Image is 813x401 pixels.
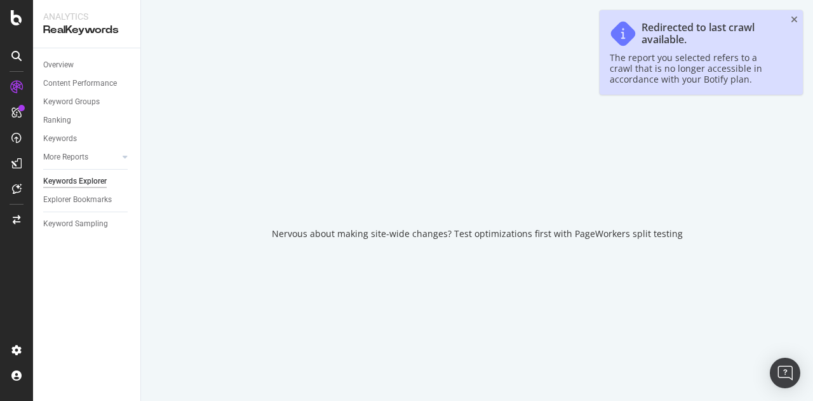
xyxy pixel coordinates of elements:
div: close toast [791,15,798,24]
div: Nervous about making site-wide changes? Test optimizations first with PageWorkers split testing [272,228,683,240]
a: Overview [43,58,131,72]
div: Keyword Sampling [43,217,108,231]
div: Explorer Bookmarks [43,193,112,207]
div: Redirected to last crawl available. [642,22,780,46]
div: Keywords [43,132,77,146]
a: Ranking [43,114,131,127]
div: Keywords Explorer [43,175,107,188]
div: Ranking [43,114,71,127]
a: More Reports [43,151,119,164]
div: animation [431,161,523,207]
div: The report you selected refers to a crawl that is no longer accessible in accordance with your Bo... [610,52,780,85]
a: Keyword Groups [43,95,131,109]
div: Content Performance [43,77,117,90]
a: Keywords Explorer [43,175,131,188]
div: RealKeywords [43,23,130,37]
div: Analytics [43,10,130,23]
a: Explorer Bookmarks [43,193,131,207]
div: Overview [43,58,74,72]
div: More Reports [43,151,88,164]
div: Keyword Groups [43,95,100,109]
div: Open Intercom Messenger [770,358,800,388]
a: Keyword Sampling [43,217,131,231]
a: Keywords [43,132,131,146]
a: Content Performance [43,77,131,90]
